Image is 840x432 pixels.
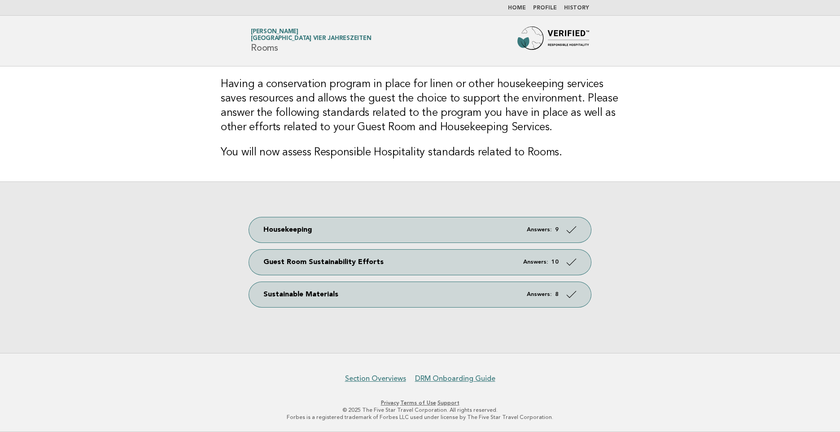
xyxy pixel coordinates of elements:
a: Privacy [381,400,399,406]
a: Terms of Use [400,400,436,406]
a: Guest Room Sustainability Efforts Answers: 10 [249,250,591,275]
span: [GEOGRAPHIC_DATA] Vier Jahreszeiten [251,36,371,42]
a: Sustainable Materials Answers: 8 [249,282,591,307]
p: · · [145,399,695,406]
strong: 9 [555,227,559,233]
p: © 2025 The Five Star Travel Corporation. All rights reserved. [145,406,695,414]
a: Profile [533,5,557,11]
a: Support [437,400,459,406]
a: History [564,5,589,11]
h1: Rooms [251,29,371,53]
em: Answers: [527,291,551,297]
a: Section Overviews [345,374,406,383]
p: Forbes is a registered trademark of Forbes LLC used under license by The Five Star Travel Corpora... [145,414,695,421]
h3: Having a conservation program in place for linen or other housekeeping services saves resources a... [221,77,619,135]
strong: 10 [551,259,559,265]
a: Home [508,5,526,11]
em: Answers: [523,259,548,265]
a: DRM Onboarding Guide [415,374,495,383]
img: Forbes Travel Guide [517,26,589,55]
em: Answers: [527,227,551,233]
h3: You will now assess Responsible Hospitality standards related to Rooms. [221,145,619,160]
a: Housekeeping Answers: 9 [249,217,591,242]
strong: 8 [555,291,559,297]
a: [PERSON_NAME][GEOGRAPHIC_DATA] Vier Jahreszeiten [251,29,371,41]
